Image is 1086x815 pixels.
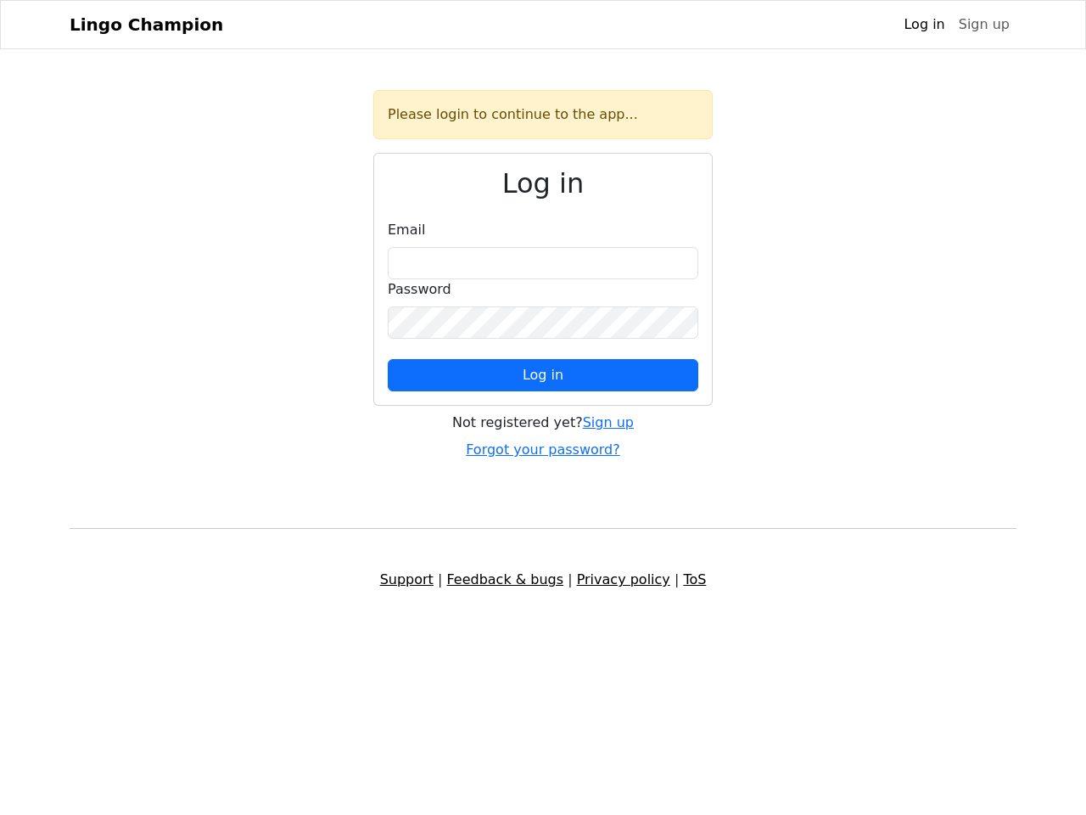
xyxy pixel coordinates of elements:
div: | | | [59,570,1027,590]
h2: Log in [388,167,698,200]
span: Log in [523,367,563,383]
label: Password [388,279,451,300]
a: Privacy policy [577,571,670,587]
a: Forgot your password? [466,441,620,458]
button: Log in [388,359,698,391]
label: Email [388,220,425,240]
a: Sign up [952,8,1016,42]
a: Feedback & bugs [446,571,563,587]
a: Lingo Champion [70,8,223,42]
div: Please login to continue to the app... [373,90,713,139]
div: Not registered yet? [373,413,713,433]
a: Sign up [583,414,634,430]
a: Log in [897,8,951,42]
a: Support [380,571,434,587]
a: ToS [683,571,706,587]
